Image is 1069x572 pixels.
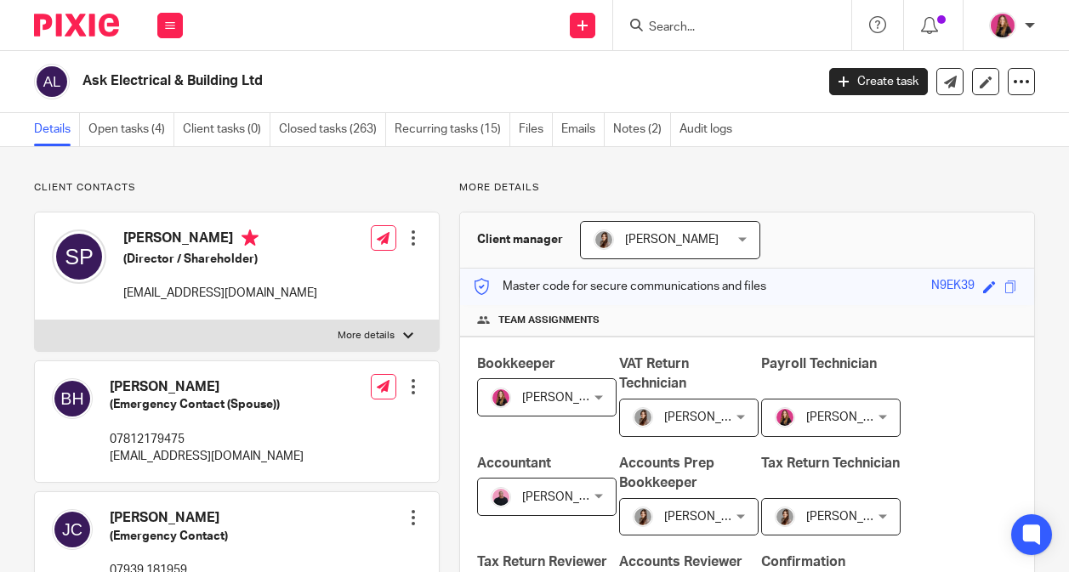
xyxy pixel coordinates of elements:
input: Search [647,20,800,36]
span: Accountant [477,456,551,470]
img: 22.png [633,507,653,527]
img: svg%3E [52,509,93,550]
h4: [PERSON_NAME] [110,509,228,527]
span: [PERSON_NAME] [806,411,900,423]
h4: [PERSON_NAME] [123,229,317,251]
img: 17.png [491,388,511,408]
img: svg%3E [52,378,93,419]
p: Master code for secure communications and files [473,278,766,295]
img: 22.png [633,407,653,428]
span: [PERSON_NAME] [806,511,900,523]
p: [EMAIL_ADDRESS][DOMAIN_NAME] [123,285,317,302]
img: svg%3E [34,64,70,99]
span: [PERSON_NAME] [522,392,616,404]
a: Open tasks (4) [88,113,174,146]
span: [PERSON_NAME] [522,491,616,503]
span: Tax Return Technician [761,456,900,470]
p: [EMAIL_ADDRESS][DOMAIN_NAME] [110,448,304,465]
a: Emails [561,113,605,146]
h4: [PERSON_NAME] [110,378,304,396]
span: [PERSON_NAME] [664,511,758,523]
p: Client contacts [34,181,440,195]
h3: Client manager [477,231,563,248]
span: Team assignments [498,314,600,327]
img: 22.png [594,229,614,250]
a: Closed tasks (263) [279,113,386,146]
span: VAT Return Technician [619,357,689,390]
img: svg%3E [52,229,106,284]
a: Audit logs [679,113,741,146]
span: Bookkeeper [477,357,555,371]
h5: (Emergency Contact (Spouse)) [110,396,304,413]
a: Create task [829,68,928,95]
h2: Ask Electrical & Building Ltd [82,72,659,90]
span: Payroll Technician [761,357,877,371]
a: Recurring tasks (15) [395,113,510,146]
a: Notes (2) [613,113,671,146]
a: Files [519,113,553,146]
a: Client tasks (0) [183,113,270,146]
p: More details [338,329,395,343]
a: Details [34,113,80,146]
i: Primary [242,229,259,246]
span: Tax Return Reviewer [477,555,607,569]
span: Accounts Reviewer [619,555,742,569]
h5: (Director / Shareholder) [123,251,317,268]
h5: (Emergency Contact) [110,528,228,545]
img: Pixie [34,14,119,37]
span: [PERSON_NAME] [664,411,758,423]
p: More details [459,181,1035,195]
p: 07812179475 [110,431,304,448]
img: 17.png [775,407,795,428]
div: N9EK39 [931,277,975,297]
span: Accounts Prep Bookkeeper [619,456,714,490]
img: 22.png [775,507,795,527]
img: Bio%20-%20Kemi%20.png [491,487,511,507]
img: 17.png [989,12,1016,39]
span: [PERSON_NAME] [625,234,719,246]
